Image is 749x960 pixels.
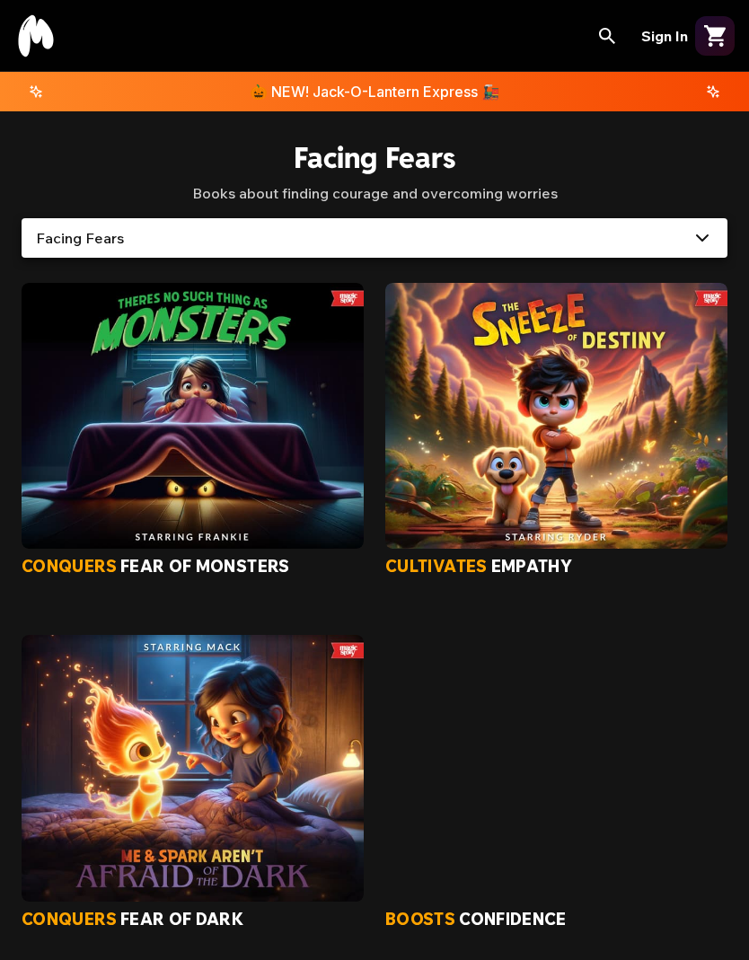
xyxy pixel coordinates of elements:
[385,635,727,901] img: Marco and the Very Scary Show and Tell
[22,909,364,930] div: Me & Spark Aren't Afraid of the Dark
[385,556,488,577] span: cultivates
[120,909,243,929] span: fear of dark
[22,556,364,577] a: conquersfear of monsters
[22,182,727,204] p: Books about finding courage and overcoming worries
[385,635,727,929] article: Book Marco and the Very Scary Show and Tell
[22,556,117,577] span: conquers
[641,25,688,47] button: Sign In
[22,218,727,258] button: Facing Fears
[22,556,364,577] div: There's No Such Thing As Monsters
[22,909,117,929] span: conquers
[22,635,364,901] img: Me & Spark Aren't Afraid of the Dark
[459,909,567,929] span: confidence
[385,283,727,577] article: Book The Sneeze of Destiny
[385,909,455,929] span: boosts
[491,556,573,577] span: empathy
[22,635,364,929] article: Book Me & Spark Aren't Afraid of the Dark
[22,909,364,930] a: conquersfear of dark
[22,283,727,956] section: Product results
[385,556,727,577] div: The Sneeze of Destiny
[695,16,735,56] button: Open cart
[385,283,727,549] img: The Sneeze of Destiny
[22,283,364,577] article: Book There's No Such Thing As Monsters
[385,909,727,930] a: boostsconfidence
[22,140,727,182] h1: Facing Fears
[385,909,727,930] div: Marco and the Very Scary Show and Tell
[385,556,727,577] a: cultivatesempathy
[120,556,290,577] span: fear of monsters
[22,283,364,549] img: There's No Such Thing As Monsters
[36,218,124,258] h6: Facing Fears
